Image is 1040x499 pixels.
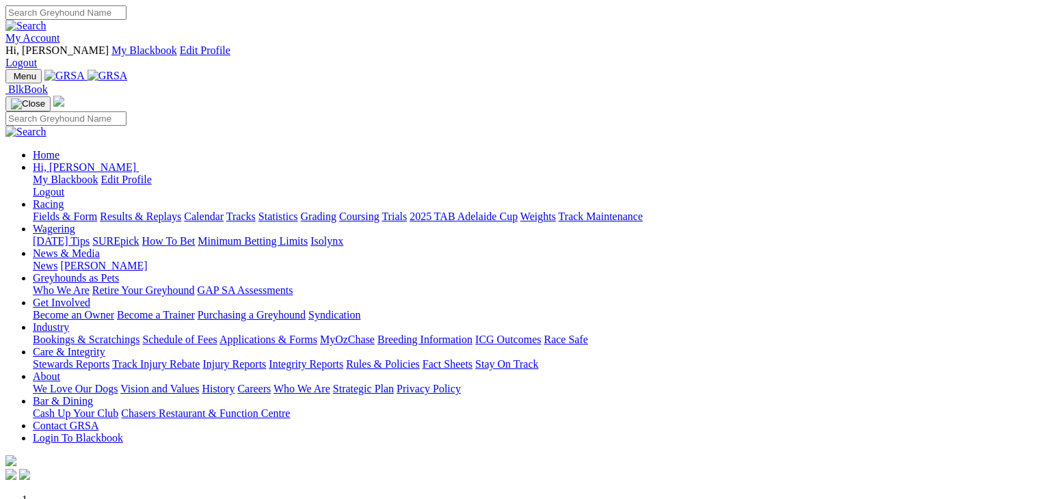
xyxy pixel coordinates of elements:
[92,284,195,296] a: Retire Your Greyhound
[33,235,90,247] a: [DATE] Tips
[33,407,118,419] a: Cash Up Your Club
[5,83,48,95] a: BlkBook
[258,211,298,222] a: Statistics
[33,161,139,173] a: Hi, [PERSON_NAME]
[33,161,136,173] span: Hi, [PERSON_NAME]
[111,44,177,56] a: My Blackbook
[5,5,126,20] input: Search
[33,223,75,234] a: Wagering
[198,309,306,321] a: Purchasing a Greyhound
[274,383,330,394] a: Who We Are
[202,383,235,394] a: History
[5,57,37,68] a: Logout
[33,432,123,444] a: Login To Blackbook
[33,174,98,185] a: My Blackbook
[5,96,51,111] button: Toggle navigation
[33,358,109,370] a: Stewards Reports
[60,260,147,271] a: [PERSON_NAME]
[202,358,266,370] a: Injury Reports
[121,407,290,419] a: Chasers Restaurant & Function Centre
[33,321,69,333] a: Industry
[5,44,109,56] span: Hi, [PERSON_NAME]
[339,211,379,222] a: Coursing
[269,358,343,370] a: Integrity Reports
[33,309,1035,321] div: Get Involved
[44,70,85,82] img: GRSA
[33,260,1035,272] div: News & Media
[88,70,128,82] img: GRSA
[33,383,118,394] a: We Love Our Dogs
[33,211,1035,223] div: Racing
[33,149,59,161] a: Home
[33,420,98,431] a: Contact GRSA
[33,309,114,321] a: Become an Owner
[5,126,46,138] img: Search
[301,211,336,222] a: Grading
[5,455,16,466] img: logo-grsa-white.png
[33,247,100,259] a: News & Media
[184,211,224,222] a: Calendar
[5,469,16,480] img: facebook.svg
[33,284,90,296] a: Who We Are
[5,20,46,32] img: Search
[397,383,461,394] a: Privacy Policy
[198,284,293,296] a: GAP SA Assessments
[410,211,518,222] a: 2025 TAB Adelaide Cup
[33,174,1035,198] div: Hi, [PERSON_NAME]
[33,284,1035,297] div: Greyhounds as Pets
[19,469,30,480] img: twitter.svg
[333,383,394,394] a: Strategic Plan
[142,235,196,247] a: How To Bet
[475,334,541,345] a: ICG Outcomes
[33,235,1035,247] div: Wagering
[112,358,200,370] a: Track Injury Rebate
[559,211,643,222] a: Track Maintenance
[237,383,271,394] a: Careers
[219,334,317,345] a: Applications & Forms
[120,383,199,394] a: Vision and Values
[92,235,139,247] a: SUREpick
[544,334,587,345] a: Race Safe
[320,334,375,345] a: MyOzChase
[33,334,139,345] a: Bookings & Scratchings
[226,211,256,222] a: Tracks
[33,395,93,407] a: Bar & Dining
[100,211,181,222] a: Results & Replays
[33,297,90,308] a: Get Involved
[33,211,97,222] a: Fields & Form
[14,71,36,81] span: Menu
[8,83,48,95] span: BlkBook
[382,211,407,222] a: Trials
[475,358,538,370] a: Stay On Track
[5,32,60,44] a: My Account
[142,334,217,345] a: Schedule of Fees
[33,186,64,198] a: Logout
[33,407,1035,420] div: Bar & Dining
[5,69,42,83] button: Toggle navigation
[310,235,343,247] a: Isolynx
[33,383,1035,395] div: About
[33,272,119,284] a: Greyhounds as Pets
[520,211,556,222] a: Weights
[53,96,64,107] img: logo-grsa-white.png
[33,198,64,210] a: Racing
[5,44,1035,69] div: My Account
[11,98,45,109] img: Close
[101,174,152,185] a: Edit Profile
[33,260,57,271] a: News
[5,111,126,126] input: Search
[198,235,308,247] a: Minimum Betting Limits
[377,334,472,345] a: Breeding Information
[33,346,105,358] a: Care & Integrity
[33,334,1035,346] div: Industry
[117,309,195,321] a: Become a Trainer
[423,358,472,370] a: Fact Sheets
[180,44,230,56] a: Edit Profile
[346,358,420,370] a: Rules & Policies
[308,309,360,321] a: Syndication
[33,370,60,382] a: About
[33,358,1035,370] div: Care & Integrity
